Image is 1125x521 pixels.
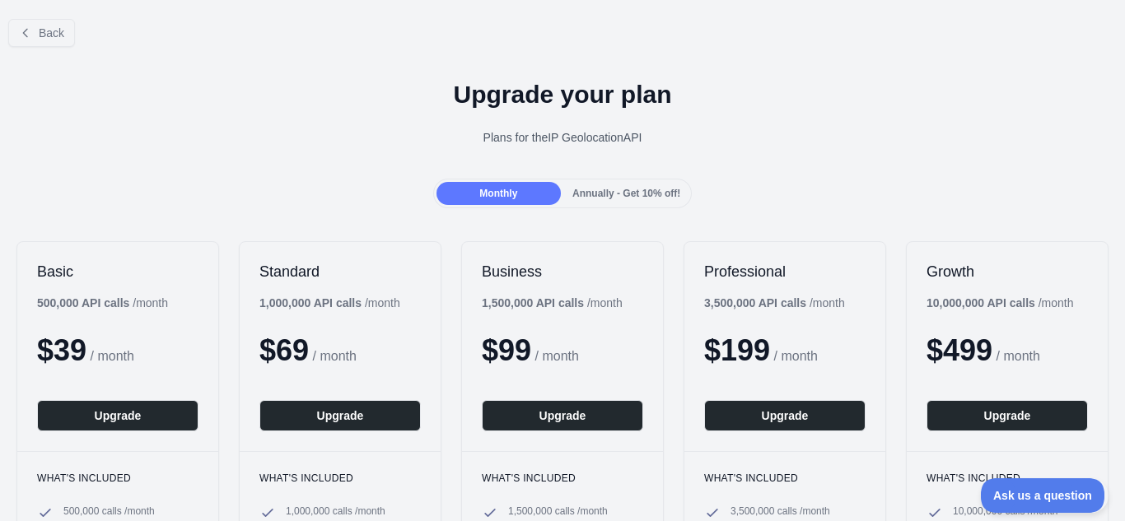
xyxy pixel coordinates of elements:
[704,296,806,309] b: 3,500,000 API calls
[704,262,866,281] h2: Professional
[482,333,531,367] span: $ 99
[981,478,1109,513] iframe: Toggle Customer Support
[704,333,770,367] span: $ 199
[927,262,1088,281] h2: Growth
[927,333,992,367] span: $ 499
[927,296,1035,309] b: 10,000,000 API calls
[927,295,1074,311] div: / month
[259,295,400,311] div: / month
[482,296,584,309] b: 1,500,000 API calls
[259,262,421,281] h2: Standard
[704,295,845,311] div: / month
[482,295,623,311] div: / month
[482,262,643,281] h2: Business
